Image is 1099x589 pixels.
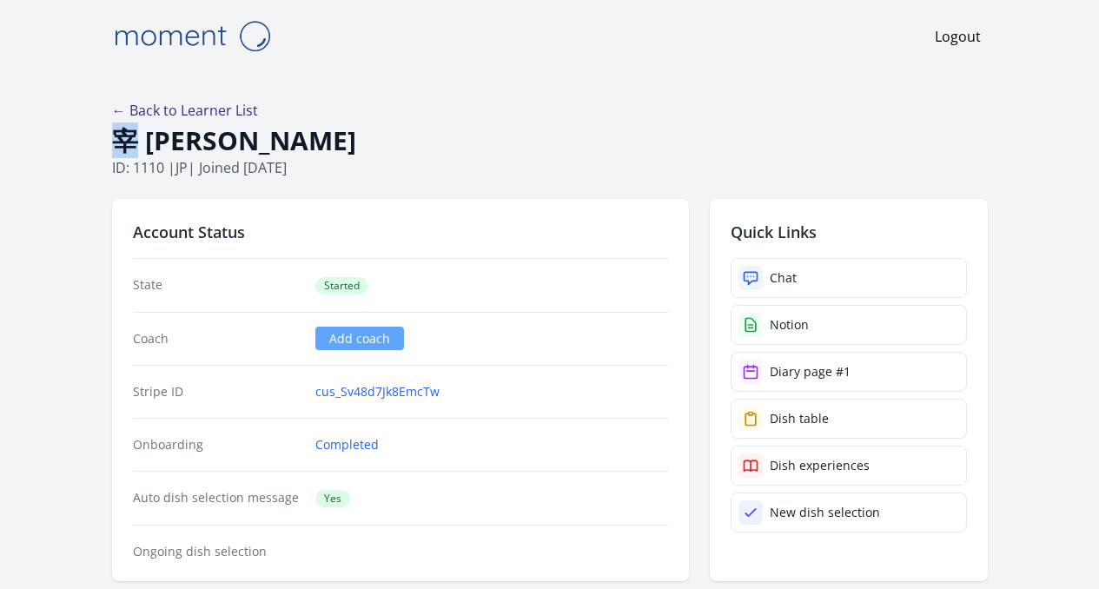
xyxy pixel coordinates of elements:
a: ← Back to Learner List [112,101,258,120]
div: Diary page #1 [770,363,851,381]
div: Chat [770,269,797,287]
h2: Account Status [133,220,668,244]
span: jp [175,158,188,177]
h2: Quick Links [731,220,967,244]
span: Started [315,277,368,294]
dt: Auto dish selection message [133,489,302,507]
a: Logout [935,26,981,47]
div: New dish selection [770,504,880,521]
dt: Stripe ID [133,383,302,400]
div: Dish experiences [770,457,870,474]
div: Notion [770,316,809,334]
img: Moment [105,14,279,58]
a: cus_Sv48d7Jk8EmcTw [315,383,440,400]
a: Add coach [315,327,404,350]
a: Notion [731,305,967,345]
a: Dish table [731,399,967,439]
a: Diary page #1 [731,352,967,392]
a: Dish experiences [731,446,967,486]
dt: Onboarding [133,436,302,453]
dt: State [133,276,302,294]
a: Chat [731,258,967,298]
span: Yes [315,490,350,507]
div: Dish table [770,410,829,427]
dt: Coach [133,330,302,347]
p: ID: 1110 | | Joined [DATE] [112,157,988,178]
h1: 宰 [PERSON_NAME] [112,124,988,157]
dt: Ongoing dish selection [133,543,302,560]
a: Completed [315,436,379,453]
a: New dish selection [731,493,967,533]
